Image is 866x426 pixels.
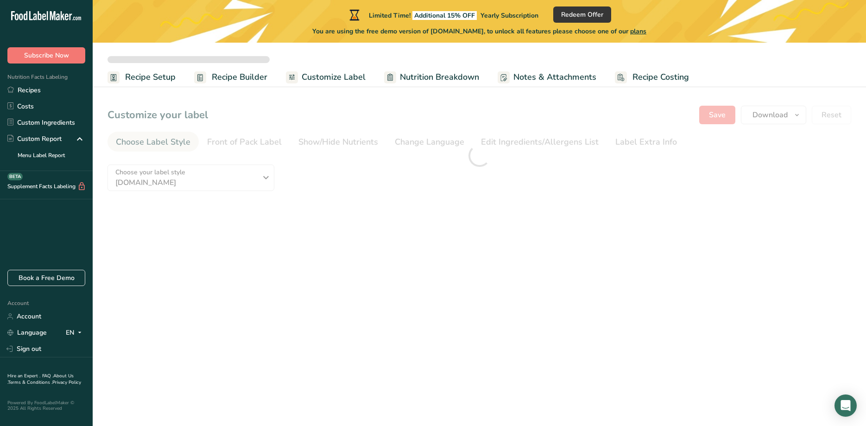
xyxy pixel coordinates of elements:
[212,71,267,83] span: Recipe Builder
[125,71,176,83] span: Recipe Setup
[52,379,81,386] a: Privacy Policy
[7,270,85,286] a: Book a Free Demo
[7,400,85,411] div: Powered By FoodLabelMaker © 2025 All Rights Reserved
[834,394,857,417] div: Open Intercom Messenger
[7,373,74,386] a: About Us .
[286,67,366,88] a: Customize Label
[42,373,53,379] a: FAQ .
[7,47,85,64] button: Subscribe Now
[7,173,23,180] div: BETA
[66,327,85,338] div: EN
[348,9,538,20] div: Limited Time!
[480,11,538,20] span: Yearly Subscription
[312,26,646,36] span: You are using the free demo version of [DOMAIN_NAME], to unlock all features please choose one of...
[630,27,646,36] span: plans
[513,71,596,83] span: Notes & Attachments
[615,67,689,88] a: Recipe Costing
[400,71,479,83] span: Nutrition Breakdown
[7,134,62,144] div: Custom Report
[498,67,596,88] a: Notes & Attachments
[632,71,689,83] span: Recipe Costing
[412,11,477,20] span: Additional 15% OFF
[384,67,479,88] a: Nutrition Breakdown
[8,379,52,386] a: Terms & Conditions .
[24,51,69,60] span: Subscribe Now
[107,67,176,88] a: Recipe Setup
[553,6,611,23] button: Redeem Offer
[194,67,267,88] a: Recipe Builder
[302,71,366,83] span: Customize Label
[7,324,47,341] a: Language
[7,373,40,379] a: Hire an Expert .
[561,10,603,19] span: Redeem Offer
